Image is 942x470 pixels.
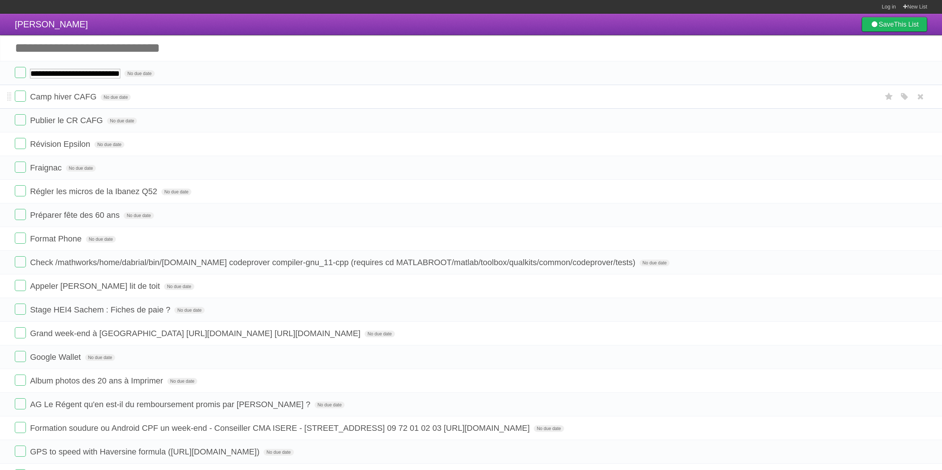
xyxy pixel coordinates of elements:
[894,21,919,28] b: This List
[15,446,26,457] label: Done
[15,185,26,196] label: Done
[15,280,26,291] label: Done
[30,447,261,456] span: GPS to speed with Haversine formula ([URL][DOMAIN_NAME])
[30,352,83,362] span: Google Wallet
[15,398,26,409] label: Done
[101,94,131,101] span: No due date
[640,260,670,266] span: No due date
[30,376,165,385] span: Album photos des 20 ans à Imprimer
[30,116,105,125] span: Publier le CR CAFG
[30,139,92,149] span: Révision Epsilon
[30,281,162,291] span: Appeler [PERSON_NAME] lit de toit
[85,354,115,361] span: No due date
[167,378,197,385] span: No due date
[862,17,927,32] a: SaveThis List
[30,423,532,433] span: Formation soudure ou Android CPF un week-end - Conseiller CMA ISERE - [STREET_ADDRESS] 09 72 01 0...
[15,67,26,78] label: Done
[30,329,362,338] span: Grand week-end à [GEOGRAPHIC_DATA] [URL][DOMAIN_NAME] [URL][DOMAIN_NAME]
[15,162,26,173] label: Done
[164,283,194,290] span: No due date
[86,236,116,243] span: No due date
[15,233,26,244] label: Done
[124,212,154,219] span: No due date
[15,114,26,125] label: Done
[107,118,137,124] span: No due date
[15,351,26,362] label: Done
[15,304,26,315] label: Done
[15,375,26,386] label: Done
[30,258,637,267] span: Check /mathworks/home/dabrial/bin/[DOMAIN_NAME] codeprover compiler-gnu_11-cpp (requires cd MATLA...
[365,331,395,337] span: No due date
[15,209,26,220] label: Done
[66,165,96,172] span: No due date
[30,305,172,314] span: Stage HEI4 Sachem : Fiches de paie ?
[30,210,121,220] span: Préparer fête des 60 ans
[15,19,88,29] span: [PERSON_NAME]
[15,422,26,433] label: Done
[30,400,312,409] span: AG Le Régent qu'en est-il du remboursement promis par [PERSON_NAME] ?
[15,327,26,338] label: Done
[534,425,564,432] span: No due date
[94,141,124,148] span: No due date
[15,138,26,149] label: Done
[161,189,191,195] span: No due date
[15,91,26,102] label: Done
[315,402,345,408] span: No due date
[30,234,83,243] span: Format Phone
[882,91,896,103] label: Star task
[30,92,98,101] span: Camp hiver CAFG
[264,449,294,456] span: No due date
[15,256,26,267] label: Done
[174,307,204,314] span: No due date
[124,70,154,77] span: No due date
[30,187,159,196] span: Régler les micros de la Ibanez Q52
[30,163,64,172] span: Fraignac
